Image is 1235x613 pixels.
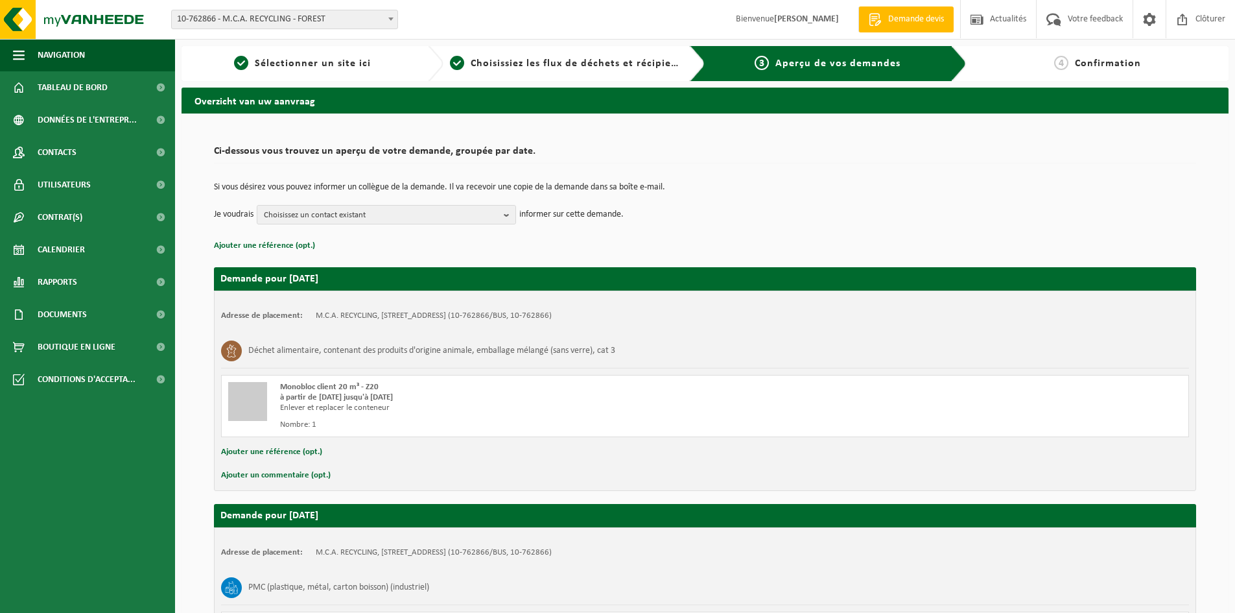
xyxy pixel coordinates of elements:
span: 2 [450,56,464,70]
h3: PMC (plastique, métal, carton boisson) (industriel) [248,577,429,598]
strong: à partir de [DATE] jusqu'à [DATE] [280,393,393,402]
button: Ajouter un commentaire (opt.) [221,467,331,484]
strong: [PERSON_NAME] [774,14,839,24]
strong: Demande pour [DATE] [220,511,318,521]
span: Tableau de bord [38,71,108,104]
div: Enlever et replacer le conteneur [280,403,757,413]
span: Contacts [38,136,76,169]
span: Navigation [38,39,85,71]
button: Ajouter une référence (opt.) [221,444,322,461]
button: Choisissez un contact existant [257,205,516,224]
span: 1 [234,56,248,70]
span: Contrat(s) [38,201,82,234]
h2: Overzicht van uw aanvraag [182,88,1229,113]
a: Demande devis [858,6,954,32]
span: Calendrier [38,234,85,266]
span: Rapports [38,266,77,298]
span: Sélectionner un site ici [255,58,371,69]
td: M.C.A. RECYCLING, [STREET_ADDRESS] (10-762866/BUS, 10-762866) [316,311,552,321]
h3: Déchet alimentaire, contenant des produits d'origine animale, emballage mélangé (sans verre), cat 3 [248,341,615,361]
span: Conditions d'accepta... [38,363,135,396]
span: Boutique en ligne [38,331,115,363]
strong: Demande pour [DATE] [220,274,318,284]
p: Si vous désirez vous pouvez informer un collègue de la demande. Il va recevoir une copie de la de... [214,183,1196,192]
a: 1Sélectionner un site ici [188,56,418,71]
span: Demande devis [885,13,947,26]
span: Utilisateurs [38,169,91,201]
span: 10-762866 - M.C.A. RECYCLING - FOREST [171,10,398,29]
span: Monobloc client 20 m³ - Z20 [280,383,379,391]
span: Choisissez un contact existant [264,206,499,225]
span: Aperçu de vos demandes [775,58,900,69]
a: 2Choisissiez les flux de déchets et récipients [450,56,679,71]
span: 4 [1054,56,1068,70]
span: Documents [38,298,87,331]
button: Ajouter une référence (opt.) [214,237,315,254]
strong: Adresse de placement: [221,311,303,320]
h2: Ci-dessous vous trouvez un aperçu de votre demande, groupée par date. [214,146,1196,163]
td: M.C.A. RECYCLING, [STREET_ADDRESS] (10-762866/BUS, 10-762866) [316,547,552,558]
span: Confirmation [1075,58,1141,69]
p: Je voudrais [214,205,253,224]
span: Données de l'entrepr... [38,104,137,136]
span: 3 [755,56,769,70]
p: informer sur cette demande. [519,205,624,224]
span: Choisissiez les flux de déchets et récipients [471,58,687,69]
span: 10-762866 - M.C.A. RECYCLING - FOREST [172,10,397,29]
strong: Adresse de placement: [221,548,303,557]
div: Nombre: 1 [280,420,757,430]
